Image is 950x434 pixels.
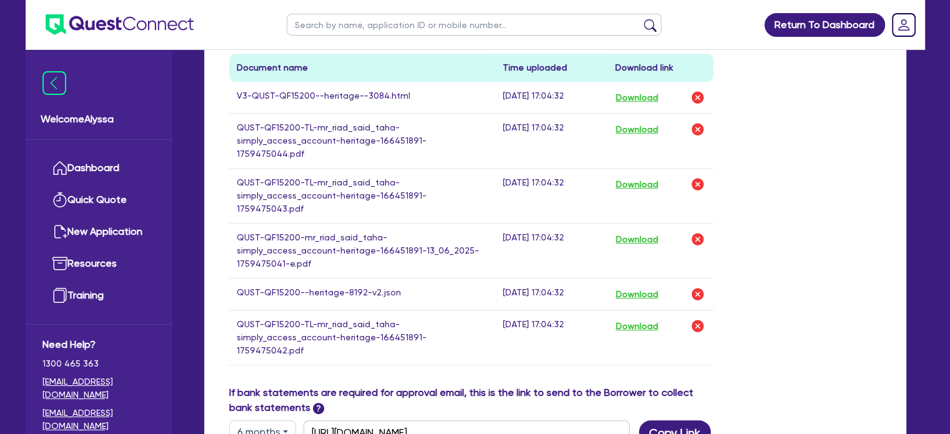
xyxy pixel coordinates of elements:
td: QUST-QF15200-TL-mr_riad_said_taha-simply_access_account-heritage-166451891-1759475044.pdf [229,114,496,169]
img: quick-quote [52,192,67,207]
button: Download [615,176,658,192]
span: ? [313,403,324,414]
img: icon-menu-close [42,71,66,95]
td: [DATE] 17:04:32 [495,82,607,114]
button: Download [615,121,658,137]
td: V3-QUST-QF15200--heritage--3084.html [229,82,496,114]
td: [DATE] 17:04:32 [495,224,607,279]
img: delete-icon [690,122,705,137]
a: Return To Dashboard [764,13,885,37]
img: delete-icon [690,177,705,192]
td: [DATE] 17:04:32 [495,279,607,310]
td: QUST-QF15200-mr_riad_said_taha-simply_access_account-heritage-166451891-13_06_2025-1759475041-e.pdf [229,224,496,279]
a: [EMAIL_ADDRESS][DOMAIN_NAME] [42,407,156,433]
img: delete-icon [690,90,705,105]
img: quest-connect-logo-blue [46,14,194,35]
td: [DATE] 17:04:32 [495,310,607,365]
td: QUST-QF15200-TL-mr_riad_said_taha-simply_access_account-heritage-166451891-1759475043.pdf [229,169,496,224]
img: delete-icon [690,318,705,333]
a: Resources [42,248,156,280]
span: Need Help? [42,337,156,352]
a: New Application [42,216,156,248]
button: Download [615,231,658,247]
button: Download [615,89,658,106]
th: Download link [607,54,713,82]
img: new-application [52,224,67,239]
td: [DATE] 17:04:32 [495,169,607,224]
button: Download [615,318,658,334]
span: Welcome Alyssa [41,112,157,127]
label: If bank statements are required for approval email, this is the link to send to the Borrower to c... [229,385,714,415]
th: Time uploaded [495,54,607,82]
th: Document name [229,54,496,82]
input: Search by name, application ID or mobile number... [287,14,661,36]
td: QUST-QF15200--heritage-8192-v2.json [229,279,496,310]
a: Dashboard [42,152,156,184]
td: [DATE] 17:04:32 [495,114,607,169]
a: Dropdown toggle [888,9,920,41]
span: 1300 465 363 [42,357,156,370]
a: [EMAIL_ADDRESS][DOMAIN_NAME] [42,375,156,402]
img: delete-icon [690,287,705,302]
img: resources [52,256,67,271]
a: Training [42,280,156,312]
img: delete-icon [690,232,705,247]
a: Quick Quote [42,184,156,216]
td: QUST-QF15200-TL-mr_riad_said_taha-simply_access_account-heritage-166451891-1759475042.pdf [229,310,496,365]
button: Download [615,286,658,302]
img: training [52,288,67,303]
